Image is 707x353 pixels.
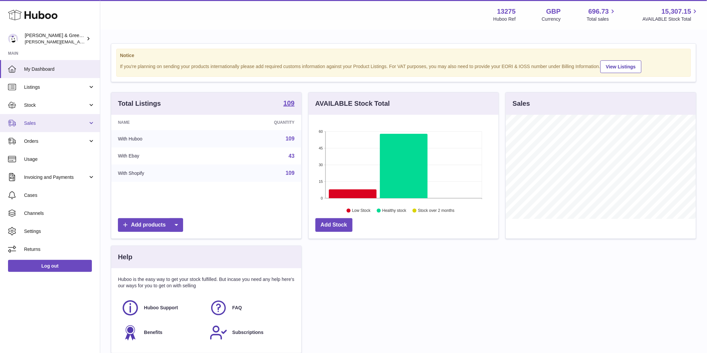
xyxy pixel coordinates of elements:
[121,324,203,342] a: Benefits
[120,59,687,73] div: If you're planning on sending your products internationally please add required customs informati...
[643,7,699,22] a: 15,307.15 AVAILABLE Stock Total
[319,146,323,150] text: 45
[588,7,609,16] span: 696.73
[111,130,214,147] td: With Huboo
[209,299,291,317] a: FAQ
[662,7,691,16] span: 15,307.15
[493,16,516,22] div: Huboo Ref
[24,138,88,144] span: Orders
[232,305,242,311] span: FAQ
[121,299,203,317] a: Huboo Support
[319,180,323,184] text: 15
[24,174,88,181] span: Invoicing and Payments
[24,84,88,90] span: Listings
[25,39,134,44] span: [PERSON_NAME][EMAIL_ADDRESS][DOMAIN_NAME]
[209,324,291,342] a: Subscriptions
[24,210,95,217] span: Channels
[283,100,294,106] strong: 109
[542,16,561,22] div: Currency
[24,246,95,253] span: Returns
[232,329,263,336] span: Subscriptions
[118,276,295,289] p: Huboo is the easy way to get your stock fulfilled. But incase you need any help here's our ways f...
[8,34,18,44] img: ellen@bluebadgecompany.co.uk
[382,209,407,213] text: Healthy stock
[8,260,92,272] a: Log out
[118,253,132,262] h3: Help
[24,102,88,108] span: Stock
[24,192,95,199] span: Cases
[286,136,295,141] a: 109
[289,153,295,159] a: 43
[111,164,214,182] td: With Shopify
[24,156,95,162] span: Usage
[513,99,530,108] h3: Sales
[315,218,352,232] a: Add Stock
[352,209,371,213] text: Low Stock
[587,7,616,22] a: 696.73 Total sales
[25,32,85,45] div: [PERSON_NAME] & Green Ltd
[315,99,390,108] h3: AVAILABLE Stock Total
[546,7,561,16] strong: GBP
[600,60,642,73] a: View Listings
[214,115,301,130] th: Quantity
[283,100,294,108] a: 109
[118,99,161,108] h3: Total Listings
[418,209,454,213] text: Stock over 2 months
[120,52,687,59] strong: Notice
[24,228,95,235] span: Settings
[144,329,162,336] span: Benefits
[24,120,88,126] span: Sales
[118,218,183,232] a: Add products
[144,305,178,311] span: Huboo Support
[643,16,699,22] span: AVAILABLE Stock Total
[319,129,323,133] text: 60
[321,196,323,200] text: 0
[24,66,95,72] span: My Dashboard
[111,115,214,130] th: Name
[319,163,323,167] text: 30
[286,170,295,176] a: 109
[111,147,214,165] td: With Ebay
[497,7,516,16] strong: 13275
[587,16,616,22] span: Total sales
